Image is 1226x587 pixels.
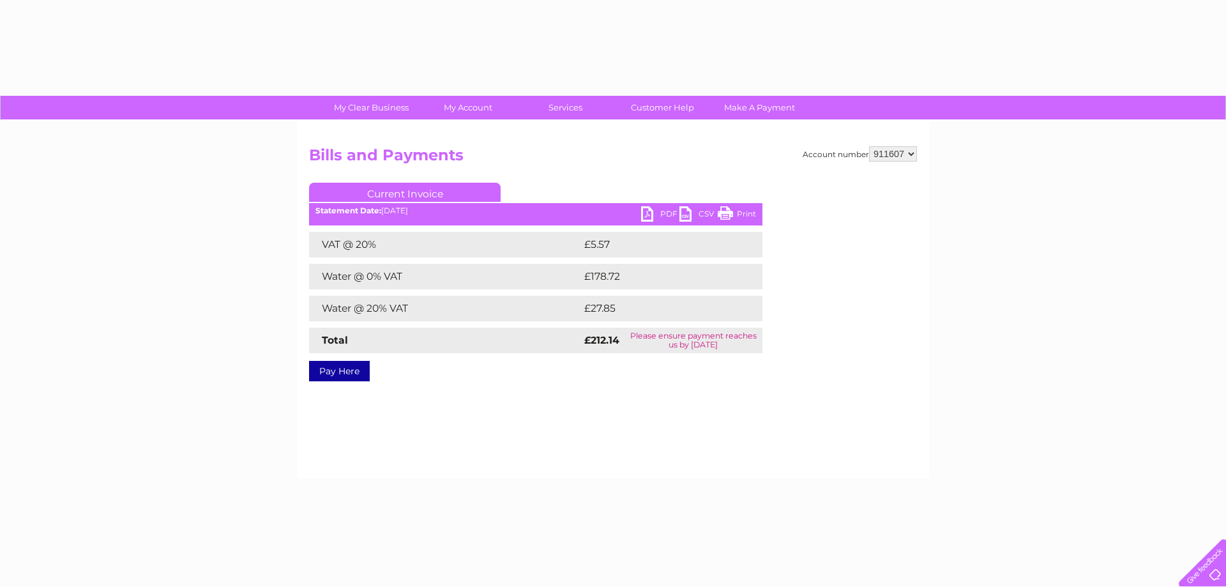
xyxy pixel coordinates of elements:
[581,232,732,257] td: £5.57
[309,146,917,171] h2: Bills and Payments
[513,96,618,119] a: Services
[322,334,348,346] strong: Total
[416,96,521,119] a: My Account
[309,296,581,321] td: Water @ 20% VAT
[718,206,756,225] a: Print
[309,361,370,381] a: Pay Here
[581,264,739,289] td: £178.72
[581,296,736,321] td: £27.85
[641,206,679,225] a: PDF
[610,96,715,119] a: Customer Help
[803,146,917,162] div: Account number
[309,183,501,202] a: Current Invoice
[309,232,581,257] td: VAT @ 20%
[624,328,762,353] td: Please ensure payment reaches us by [DATE]
[309,264,581,289] td: Water @ 0% VAT
[584,334,619,346] strong: £212.14
[707,96,812,119] a: Make A Payment
[315,206,381,215] b: Statement Date:
[319,96,424,119] a: My Clear Business
[679,206,718,225] a: CSV
[309,206,762,215] div: [DATE]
